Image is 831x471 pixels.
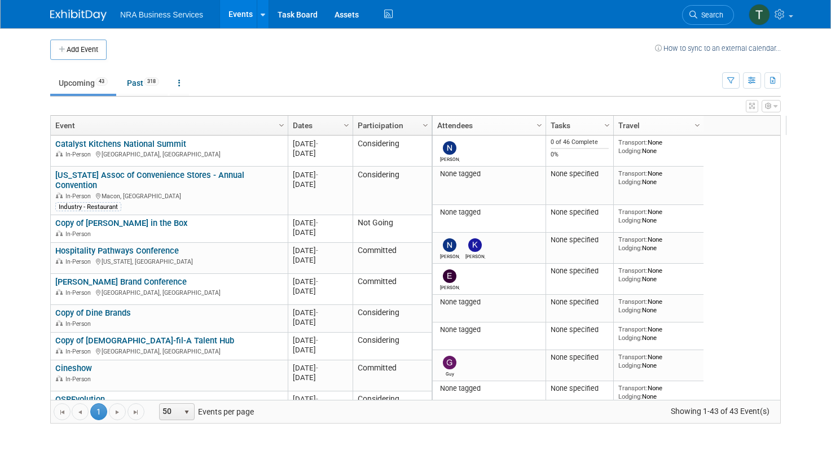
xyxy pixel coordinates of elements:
span: 43 [95,77,108,86]
a: Column Settings [420,116,432,133]
span: Lodging: [618,275,642,283]
div: [DATE] [293,308,348,317]
img: In-Person Event [56,193,63,198]
img: Elizabeth Rice [443,269,456,283]
div: [GEOGRAPHIC_DATA], [GEOGRAPHIC_DATA] [55,346,283,356]
span: Lodging: [618,306,642,314]
div: None None [618,169,700,186]
a: Copy of [PERSON_NAME] in the Box [55,218,187,228]
div: None tagged [437,325,542,334]
div: [DATE] [293,345,348,355]
div: [DATE] [293,228,348,237]
span: Transport: [618,325,648,333]
img: Guy Weaver [443,356,456,369]
span: Lodging: [618,334,642,342]
a: Go to the first page [54,403,71,420]
div: [US_STATE], [GEOGRAPHIC_DATA] [55,256,283,266]
div: None tagged [437,384,542,393]
div: Guy Weaver [440,369,460,377]
img: In-Person Event [56,320,63,326]
a: Catalyst Kitchens National Summit [55,139,186,149]
span: In-Person [65,230,94,238]
img: Kay Allen [468,238,482,252]
div: [DATE] [293,363,348,373]
a: Copy of Dine Brands [55,308,131,318]
div: Industry - Restaurant [55,202,121,211]
div: None specified [551,267,609,276]
div: [DATE] [293,286,348,296]
span: In-Person [65,193,94,200]
div: [GEOGRAPHIC_DATA], [GEOGRAPHIC_DATA] [55,287,283,297]
a: Go to the previous page [72,403,89,420]
a: Go to the next page [109,403,126,420]
a: Participation [358,116,424,135]
td: Considering [353,136,432,167]
a: Search [682,5,734,25]
a: QSREvolution [55,394,105,404]
span: In-Person [65,320,94,328]
span: - [316,395,318,403]
img: ExhibitDay [50,10,107,21]
span: Go to the last page [131,408,140,417]
img: In-Person Event [56,376,63,381]
a: Attendees [437,116,538,135]
span: Column Settings [693,121,702,130]
a: Travel [618,116,696,135]
span: - [316,308,318,317]
span: Transport: [618,208,648,216]
span: Transport: [618,298,648,306]
div: [DATE] [293,394,348,404]
span: Showing 1-43 of 43 Event(s) [661,403,780,419]
div: None tagged [437,169,542,178]
img: Neeley Carlson [443,238,456,252]
div: 0% [551,151,609,159]
td: Not Going [353,215,432,243]
span: Column Settings [277,121,286,130]
div: None None [618,325,700,342]
div: None specified [551,353,609,362]
div: Kay Allen [465,252,485,259]
span: - [316,139,318,148]
span: select [182,408,191,417]
span: Transport: [618,267,648,274]
img: In-Person Event [56,258,63,264]
span: Transport: [618,384,648,392]
span: Go to the first page [58,408,67,417]
a: Upcoming43 [50,72,116,94]
span: Lodging: [618,178,642,186]
div: None specified [551,298,609,307]
div: None None [618,267,700,283]
div: None None [618,298,700,314]
span: Lodging: [618,361,642,369]
img: In-Person Event [56,230,63,236]
div: None specified [551,384,609,393]
a: Column Settings [692,116,704,133]
div: [DATE] [293,277,348,286]
div: None None [618,236,700,252]
a: Column Settings [276,116,288,133]
span: - [316,246,318,255]
span: - [316,364,318,372]
div: [DATE] [293,373,348,382]
span: In-Person [65,258,94,265]
img: In-Person Event [56,348,63,354]
span: Transport: [618,236,648,243]
span: Transport: [618,138,648,146]
td: Committed [353,243,432,274]
a: Event [55,116,280,135]
div: None tagged [437,208,542,217]
span: Column Settings [421,121,430,130]
div: Neeley Carlson [440,155,460,162]
span: - [316,219,318,227]
a: Tasks [551,116,606,135]
span: In-Person [65,348,94,355]
span: In-Person [65,151,94,158]
span: Events per page [145,403,265,420]
a: [PERSON_NAME] Brand Conference [55,277,187,287]
div: [DATE] [293,139,348,149]
a: Go to the last page [127,403,144,420]
span: Lodging: [618,216,642,224]
span: Lodging: [618,244,642,252]
img: In-Person Event [56,151,63,156]
div: None None [618,384,700,400]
